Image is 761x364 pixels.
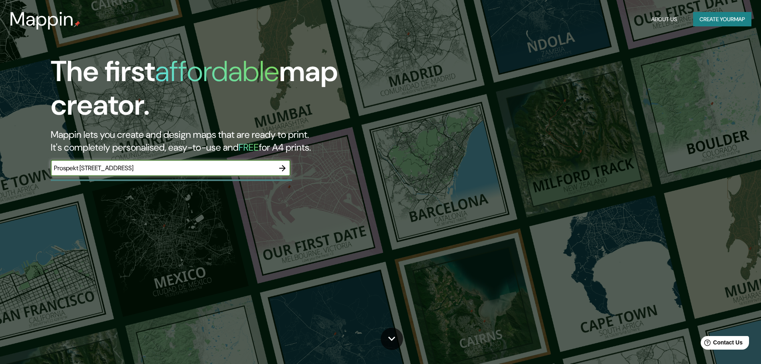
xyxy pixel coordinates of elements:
[690,333,752,355] iframe: Help widget launcher
[51,163,274,173] input: Choose your favourite place
[693,12,751,27] button: Create yourmap
[155,53,279,90] h1: affordable
[238,141,259,153] h5: FREE
[51,55,431,128] h1: The first map creator.
[648,12,680,27] button: About Us
[51,128,431,154] h2: Mappin lets you create and design maps that are ready to print. It's completely personalised, eas...
[74,21,80,27] img: mappin-pin
[10,8,74,30] h3: Mappin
